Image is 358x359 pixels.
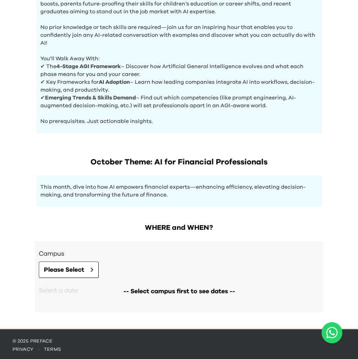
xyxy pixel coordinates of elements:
p: ✔ Key Frameworks for – Learn how leading companies integrate AI into workflows, decision-making, ... [40,78,318,94]
a: Chat with us on WhatsApp [322,322,342,343]
a: terms [44,347,61,352]
b: 4-Stage AGI Framework [56,64,121,69]
button: Please Select [39,262,99,278]
a: privacy [13,347,34,352]
p: ✔ The – Discover how Artificial General Intelligence evolves and what each phase means for you an... [40,63,318,78]
button: Open WhatsApp chat [322,322,342,343]
h2: WHERE and WHEN? [35,222,323,233]
span: Please Select [44,265,84,274]
b: AI Adoption [99,79,130,85]
p: This month, dive into how AI empowers financial experts—enhancing efficiency, elevating decision-... [40,183,318,199]
p: No prior knowledge or tech skills are required—join us for an inspiring hour that enables you to ... [40,16,318,47]
span: -- Select campus first to see dates -- [123,287,235,296]
p: You'll Walk Away With: [40,47,318,63]
p: ✔ – Find out which competencies (like prompt engineering, AI-augmented decision-making, etc.) wil... [40,94,318,110]
h1: October Theme: AI for Financial Professionals [36,157,322,168]
h3: Campus [39,249,319,258]
p: © 2025 Preface [13,338,345,344]
p: No prerequisites. Just actionable insights. [40,110,318,125]
span: · [34,347,44,352]
b: Emerging Trends & Skills Demand [45,95,136,101]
